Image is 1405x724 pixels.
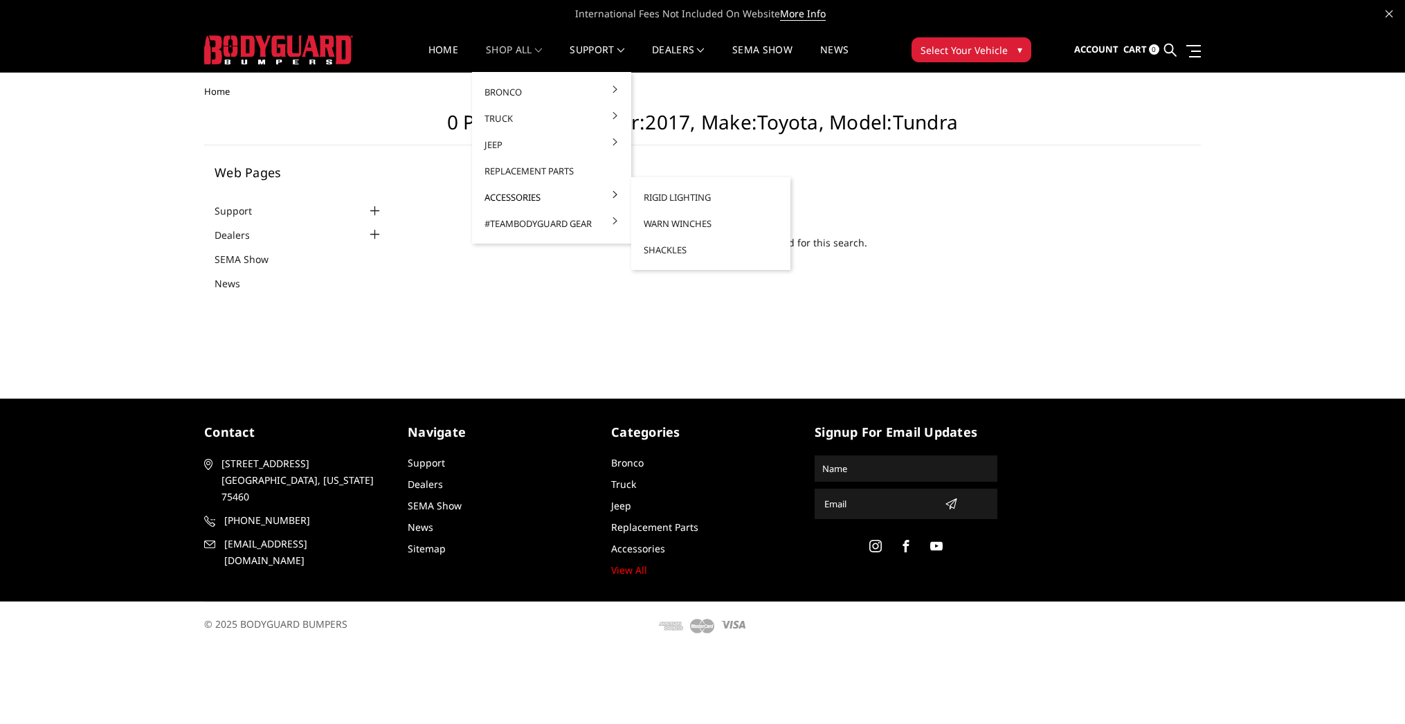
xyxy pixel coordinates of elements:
[215,166,383,179] h5: Web Pages
[404,235,1171,250] span: No products found for this search.
[611,521,698,534] a: Replacement Parts
[478,79,626,105] a: Bronco
[478,105,626,132] a: Truck
[611,542,665,555] a: Accessories
[204,423,387,442] h5: contact
[204,111,1201,145] h1: 0 Product(s) for Year:2017, Make:Toyota, Model:Tundra
[570,45,624,72] a: Support
[820,45,849,72] a: News
[1149,44,1159,55] span: 0
[611,456,644,469] a: Bronco
[611,423,794,442] h5: Categories
[817,458,995,480] input: Name
[478,132,626,158] a: Jeep
[611,499,631,512] a: Jeep
[815,423,997,442] h5: signup for email updates
[611,478,636,491] a: Truck
[637,184,785,210] a: Rigid Lighting
[204,85,230,98] span: Home
[204,617,347,631] span: © 2025 BODYGUARD BUMPERS
[408,423,590,442] h5: Navigate
[224,512,385,529] span: [PHONE_NUMBER]
[215,276,257,291] a: News
[912,37,1031,62] button: Select Your Vehicle
[1074,31,1118,69] a: Account
[478,158,626,184] a: Replacement Parts
[732,45,792,72] a: SEMA Show
[780,7,826,21] a: More Info
[478,210,626,237] a: #TeamBodyguard Gear
[224,536,385,569] span: [EMAIL_ADDRESS][DOMAIN_NAME]
[637,210,785,237] a: Warn Winches
[486,45,542,72] a: shop all
[1017,42,1022,57] span: ▾
[204,35,353,64] img: BODYGUARD BUMPERS
[408,542,446,555] a: Sitemap
[1074,43,1118,55] span: Account
[921,43,1008,57] span: Select Your Vehicle
[1123,43,1147,55] span: Cart
[428,45,458,72] a: Home
[215,203,269,218] a: Support
[408,521,433,534] a: News
[819,493,939,515] input: Email
[478,184,626,210] a: Accessories
[1123,31,1159,69] a: Cart 0
[204,512,387,529] a: [PHONE_NUMBER]
[637,237,785,263] a: Shackles
[204,536,387,569] a: [EMAIL_ADDRESS][DOMAIN_NAME]
[652,45,705,72] a: Dealers
[611,563,647,577] a: View All
[215,252,286,266] a: SEMA Show
[221,455,382,505] span: [STREET_ADDRESS] [GEOGRAPHIC_DATA], [US_STATE] 75460
[408,478,443,491] a: Dealers
[408,456,445,469] a: Support
[408,499,462,512] a: SEMA Show
[215,228,267,242] a: Dealers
